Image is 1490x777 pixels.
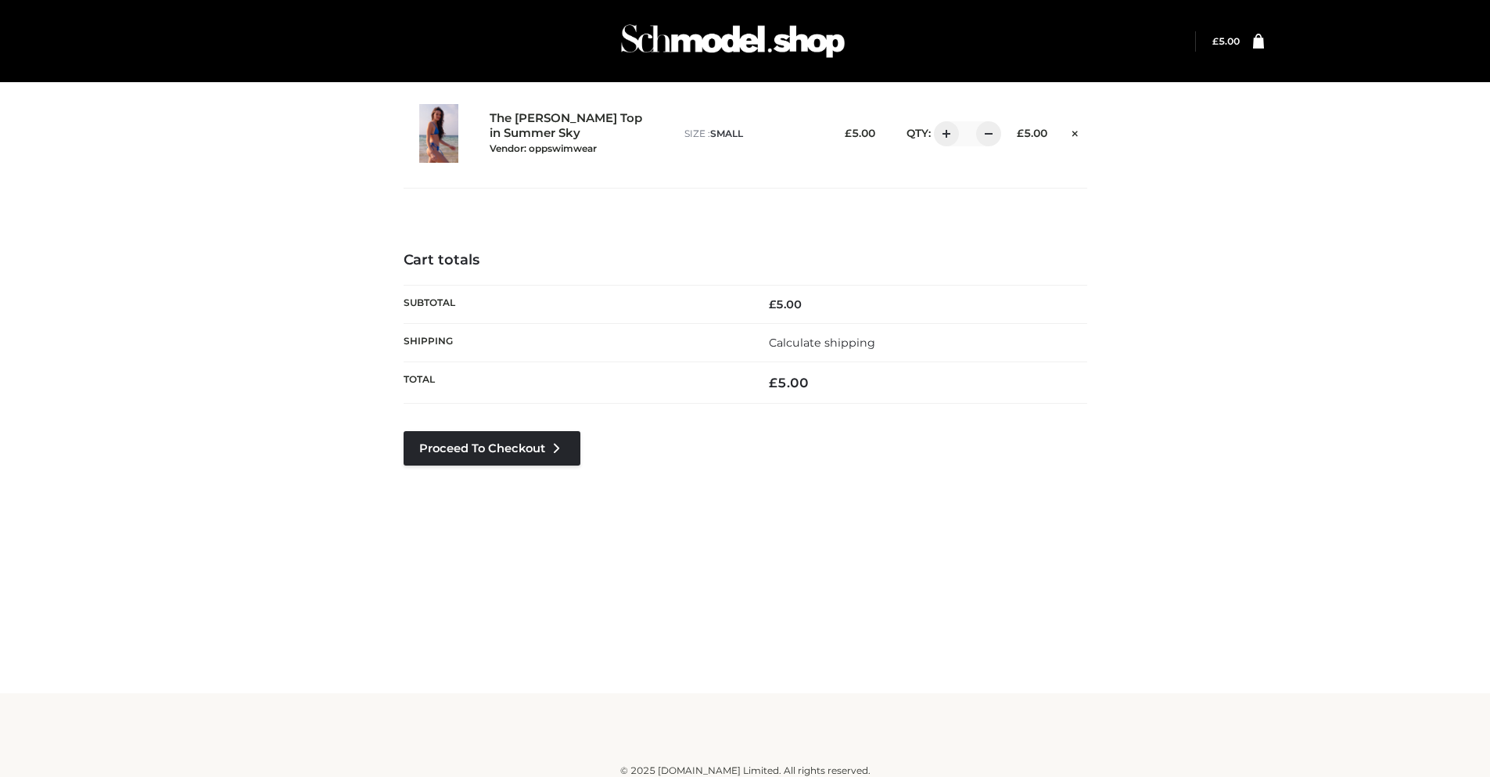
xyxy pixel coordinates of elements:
[1063,121,1086,142] a: Remove this item
[845,127,875,139] bdi: 5.00
[1017,127,1047,139] bdi: 5.00
[1212,35,1240,47] bdi: 5.00
[490,111,651,155] a: The [PERSON_NAME] Top in Summer SkyVendor: oppswimwear
[710,128,743,139] span: SMALL
[769,297,776,311] span: £
[769,336,875,350] a: Calculate shipping
[490,142,597,154] small: Vendor: oppswimwear
[1017,127,1024,139] span: £
[404,362,745,404] th: Total
[616,10,850,72] img: Schmodel Admin 964
[891,121,990,146] div: QTY:
[769,375,777,390] span: £
[404,431,580,466] a: Proceed to Checkout
[769,297,802,311] bdi: 5.00
[1212,35,1219,47] span: £
[404,323,745,362] th: Shipping
[404,285,745,323] th: Subtotal
[684,127,818,141] p: size :
[845,127,852,139] span: £
[1212,35,1240,47] a: £5.00
[404,252,1087,269] h4: Cart totals
[769,375,809,390] bdi: 5.00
